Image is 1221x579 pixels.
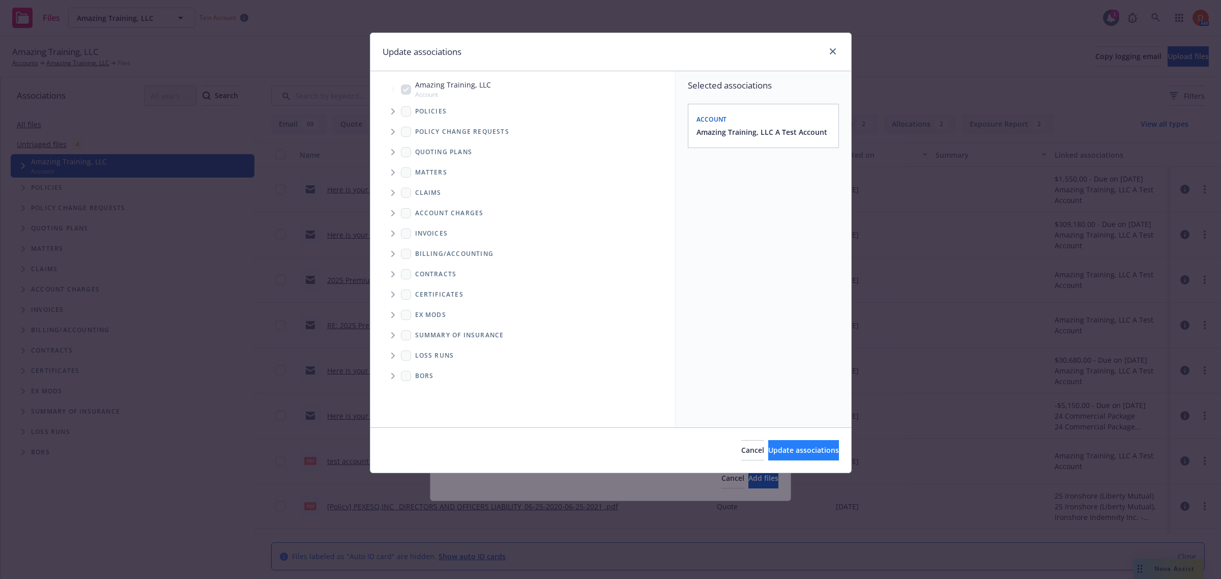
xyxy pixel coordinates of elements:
[415,373,434,379] span: BORs
[696,115,727,124] span: Account
[415,210,484,216] span: Account charges
[827,45,839,57] a: close
[768,445,839,455] span: Update associations
[768,440,839,460] button: Update associations
[370,244,675,386] div: Folder Tree Example
[415,190,442,196] span: Claims
[370,77,675,243] div: Tree Example
[415,129,509,135] span: Policy change requests
[415,353,454,359] span: Loss Runs
[415,312,446,318] span: Ex Mods
[415,149,473,155] span: Quoting plans
[741,445,764,455] span: Cancel
[696,127,827,137] button: Amazing Training, LLC A Test Account
[415,108,447,114] span: Policies
[415,271,457,277] span: Contracts
[415,251,494,257] span: Billing/Accounting
[741,440,764,460] button: Cancel
[415,292,463,298] span: Certificates
[688,79,839,92] span: Selected associations
[383,45,461,59] h1: Update associations
[415,332,504,338] span: Summary of insurance
[415,230,448,237] span: Invoices
[415,169,447,176] span: Matters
